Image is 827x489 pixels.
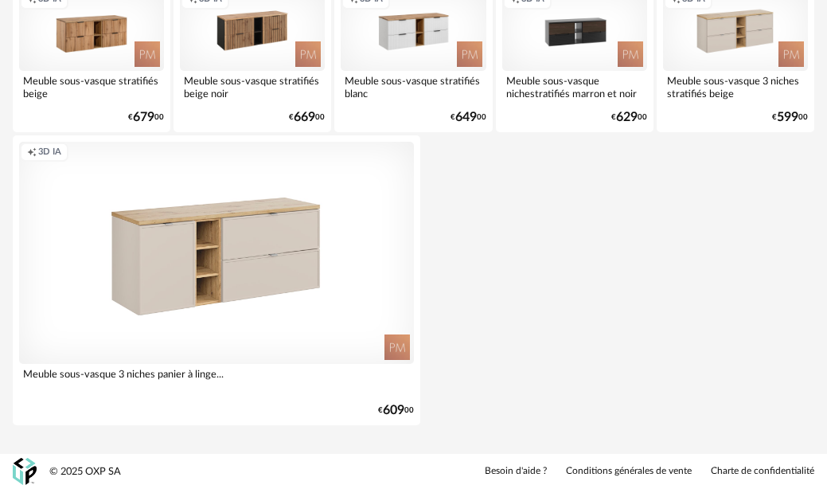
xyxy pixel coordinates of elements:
span: 649 [455,112,477,123]
div: Meuble sous-vasque stratifiés beige [19,71,164,103]
span: 669 [294,112,315,123]
span: 3D IA [38,147,61,158]
div: Meuble sous-vasque stratifiés beige noir [180,71,325,103]
div: € 00 [611,112,647,123]
div: € 00 [128,112,164,123]
div: € 00 [378,405,414,416]
span: 599 [777,112,798,123]
span: 609 [383,405,404,416]
a: Besoin d'aide ? [485,465,547,478]
div: € 00 [772,112,808,123]
img: OXP [13,458,37,486]
span: 629 [616,112,638,123]
div: Meuble sous-vasque stratifiés blanc [341,71,486,103]
a: Charte de confidentialité [711,465,814,478]
a: Conditions générales de vente [566,465,692,478]
div: © 2025 OXP SA [49,465,121,479]
div: Meuble sous-vasque nichestratifiés marron et noir [502,71,647,103]
div: Meuble sous-vasque 3 niches stratifiés beige [663,71,808,103]
div: € 00 [289,112,325,123]
div: € 00 [451,112,486,123]
div: Meuble sous-vasque 3 niches panier à linge... [19,364,414,396]
a: Creation icon 3D IA Meuble sous-vasque 3 niches panier à linge... €60900 [13,135,420,425]
span: 679 [133,112,154,123]
span: Creation icon [27,147,37,158]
